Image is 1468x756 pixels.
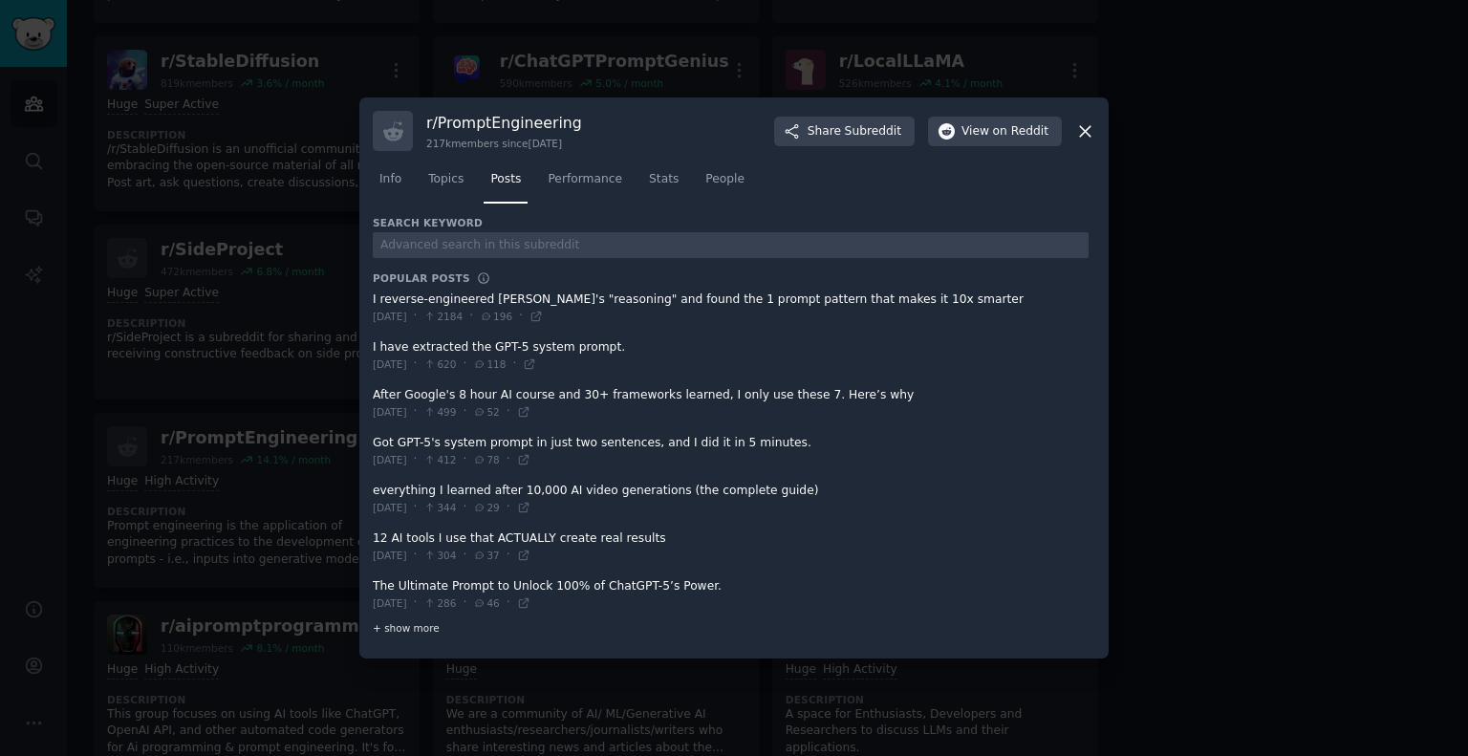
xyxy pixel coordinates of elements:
[649,171,679,188] span: Stats
[507,594,510,612] span: ·
[699,164,751,204] a: People
[774,117,915,147] button: ShareSubreddit
[512,356,516,373] span: ·
[519,308,523,325] span: ·
[373,596,407,610] span: [DATE]
[373,549,407,562] span: [DATE]
[423,405,456,419] span: 499
[414,547,418,564] span: ·
[373,271,470,285] h3: Popular Posts
[373,621,440,635] span: + show more
[507,499,510,516] span: ·
[414,499,418,516] span: ·
[414,451,418,468] span: ·
[414,356,418,373] span: ·
[469,308,473,325] span: ·
[808,123,901,140] span: Share
[463,403,466,421] span: ·
[423,596,456,610] span: 286
[428,171,464,188] span: Topics
[541,164,629,204] a: Performance
[373,164,408,204] a: Info
[373,357,407,371] span: [DATE]
[548,171,622,188] span: Performance
[423,549,456,562] span: 304
[473,405,499,419] span: 52
[463,451,466,468] span: ·
[373,405,407,419] span: [DATE]
[480,310,512,323] span: 196
[373,310,407,323] span: [DATE]
[473,501,499,514] span: 29
[473,549,499,562] span: 37
[379,171,401,188] span: Info
[463,547,466,564] span: ·
[642,164,685,204] a: Stats
[426,137,582,150] div: 217k members since [DATE]
[414,594,418,612] span: ·
[507,403,510,421] span: ·
[705,171,745,188] span: People
[414,308,418,325] span: ·
[507,451,510,468] span: ·
[414,403,418,421] span: ·
[473,453,499,466] span: 78
[961,123,1048,140] span: View
[845,123,901,140] span: Subreddit
[473,596,499,610] span: 46
[373,453,407,466] span: [DATE]
[507,547,510,564] span: ·
[473,357,506,371] span: 118
[421,164,470,204] a: Topics
[484,164,528,204] a: Posts
[463,499,466,516] span: ·
[928,117,1062,147] button: Viewon Reddit
[373,501,407,514] span: [DATE]
[993,123,1048,140] span: on Reddit
[423,310,463,323] span: 2184
[423,501,456,514] span: 344
[373,232,1089,258] input: Advanced search in this subreddit
[423,453,456,466] span: 412
[463,356,466,373] span: ·
[426,113,582,133] h3: r/ PromptEngineering
[463,594,466,612] span: ·
[490,171,521,188] span: Posts
[423,357,456,371] span: 620
[373,216,483,229] h3: Search Keyword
